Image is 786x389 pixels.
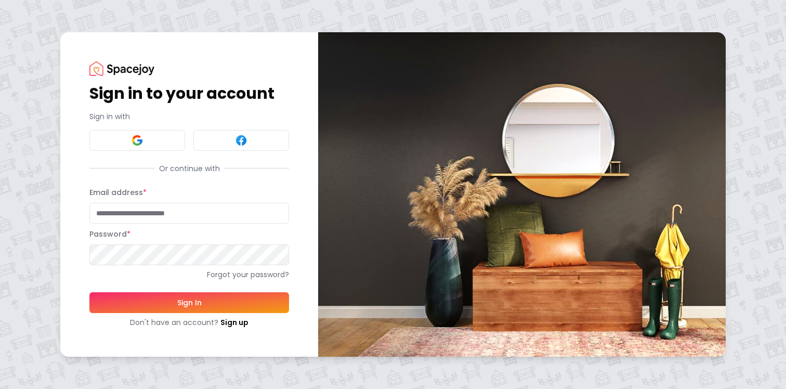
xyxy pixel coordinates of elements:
a: Sign up [220,317,248,328]
h1: Sign in to your account [89,84,289,103]
label: Password [89,229,130,239]
p: Sign in with [89,111,289,122]
span: Or continue with [155,163,224,174]
button: Sign In [89,292,289,313]
div: Don't have an account? [89,317,289,328]
label: Email address [89,187,147,198]
img: banner [318,32,726,356]
a: Forgot your password? [89,269,289,280]
img: Google signin [131,134,143,147]
img: Spacejoy Logo [89,61,154,75]
img: Facebook signin [235,134,247,147]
